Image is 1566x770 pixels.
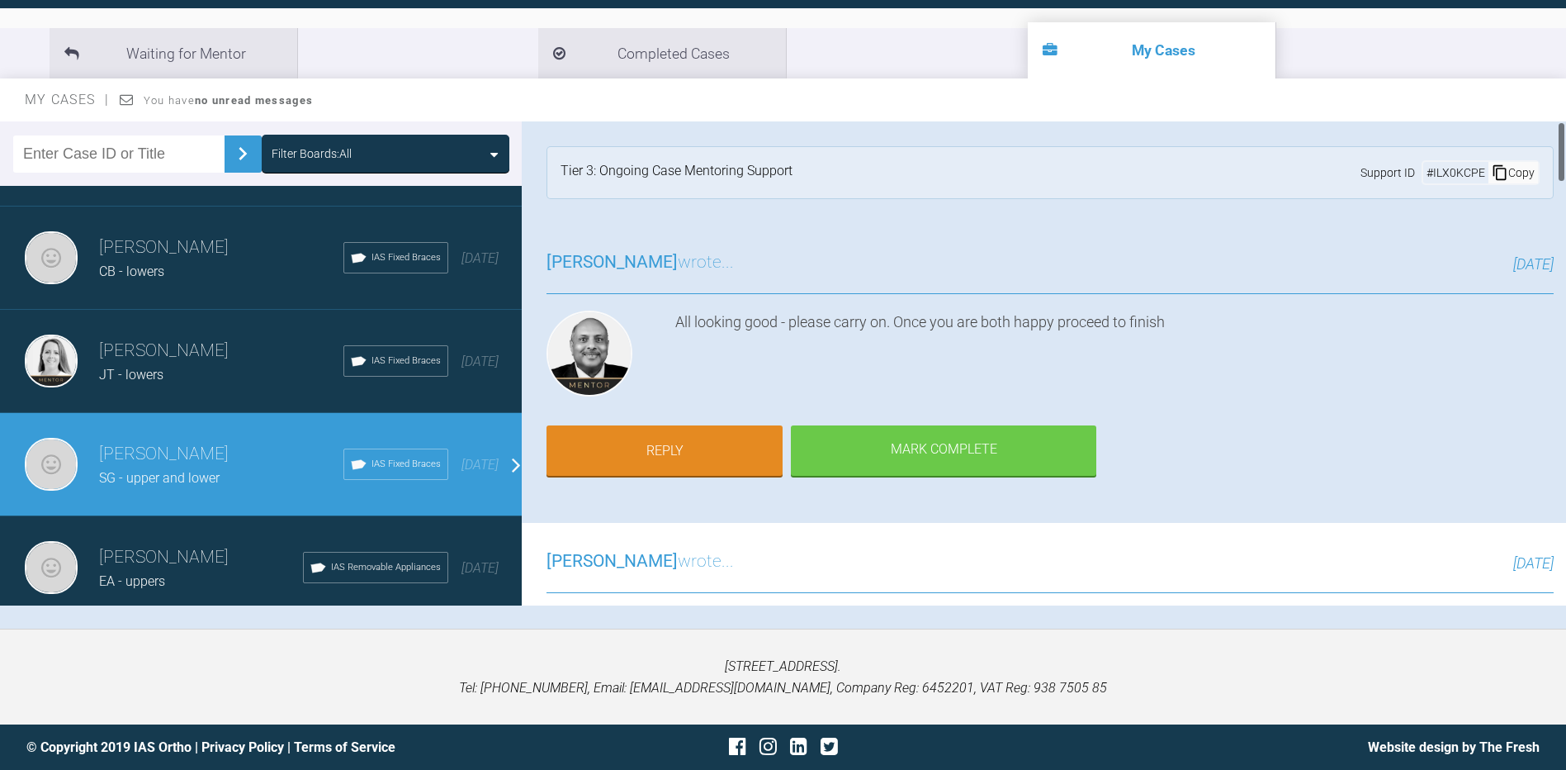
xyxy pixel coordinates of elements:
[1513,554,1554,572] span: [DATE]
[144,94,313,107] span: You have
[675,311,1554,403] div: All looking good - please carry on. Once you are both happy proceed to finish
[461,457,499,473] span: [DATE]
[294,739,395,755] a: Terms of Service
[1513,255,1554,273] span: [DATE]
[99,337,343,365] h3: [PERSON_NAME]
[229,140,256,167] img: chevronRight.28bd32b0.svg
[546,551,678,571] span: [PERSON_NAME]
[99,470,220,486] span: SG - upper and lower
[99,544,303,572] h3: [PERSON_NAME]
[546,252,678,272] span: [PERSON_NAME]
[25,438,78,491] img: Peter Steele
[371,457,441,472] span: IAS Fixed Braces
[1360,164,1415,182] span: Support ID
[546,249,734,277] h3: wrote...
[13,135,225,173] input: Enter Case ID or Title
[546,425,783,477] a: Reply
[26,737,531,758] div: © Copyright 2019 IAS Ortho | |
[1368,739,1540,755] a: Website design by The Fresh
[461,250,499,266] span: [DATE]
[99,264,164,279] span: CB - lowers
[546,311,632,397] img: Utpalendu Bose
[195,94,313,107] strong: no unread messages
[1488,162,1538,183] div: Copy
[371,250,441,265] span: IAS Fixed Braces
[99,573,165,589] span: EA - uppers
[26,656,1540,698] p: [STREET_ADDRESS]. Tel: [PHONE_NUMBER], Email: [EMAIL_ADDRESS][DOMAIN_NAME], Company Reg: 6452201,...
[331,560,441,575] span: IAS Removable Appliances
[25,541,78,594] img: Peter Steele
[25,335,78,387] img: Emma Dougherty
[99,440,343,468] h3: [PERSON_NAME]
[461,354,499,369] span: [DATE]
[546,548,734,576] h3: wrote...
[25,92,110,107] span: My Cases
[50,28,297,78] li: Waiting for Mentor
[99,234,343,262] h3: [PERSON_NAME]
[461,560,499,576] span: [DATE]
[272,145,352,163] div: Filter Boards: All
[99,367,163,383] span: JT - lowers
[791,425,1096,477] div: Mark Complete
[201,739,284,755] a: Privacy Policy
[1028,22,1275,78] li: My Cases
[561,160,792,185] div: Tier 3: Ongoing Case Mentoring Support
[1423,164,1488,182] div: # ILX0KCPE
[25,231,78,284] img: Peter Steele
[538,28,786,78] li: Completed Cases
[371,354,441,368] span: IAS Fixed Braces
